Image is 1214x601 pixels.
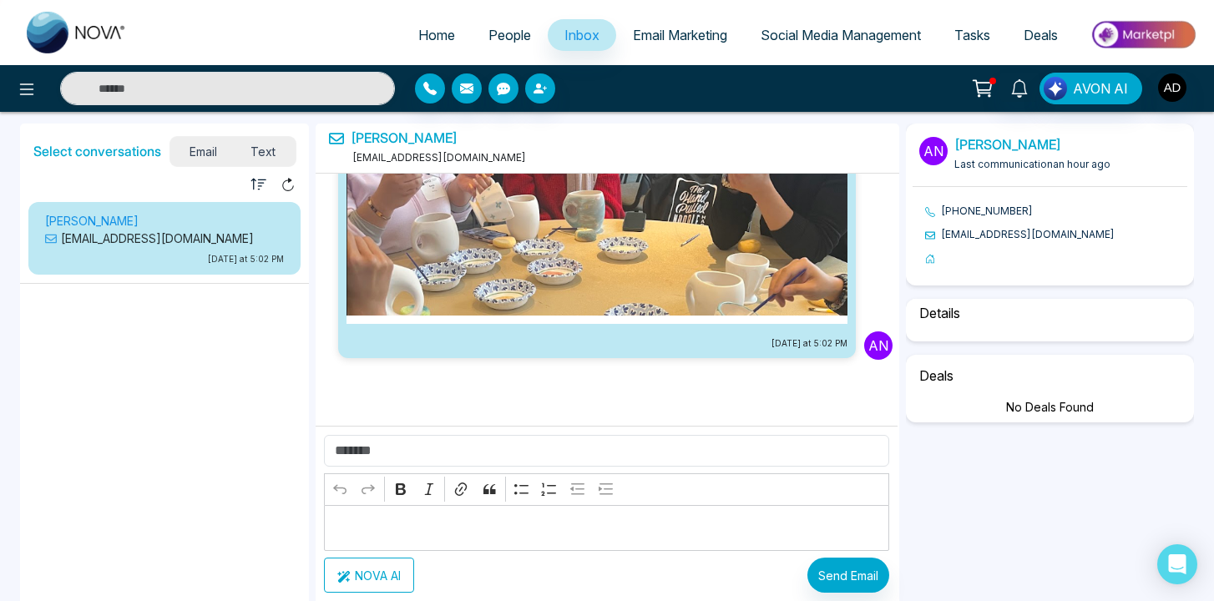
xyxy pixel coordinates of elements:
p: [DATE] at 5:02 PM [45,253,284,265]
button: NOVA AI [324,558,414,593]
img: User Avatar [1158,73,1186,102]
a: [PERSON_NAME] [954,136,1061,153]
a: Tasks [938,19,1007,51]
li: [EMAIL_ADDRESS][DOMAIN_NAME] [925,227,1188,242]
p: An [919,137,948,165]
a: Social Media Management [744,19,938,51]
span: [EMAIL_ADDRESS][DOMAIN_NAME] [349,151,526,164]
div: Editor editing area: main [324,505,890,551]
a: [PERSON_NAME] [351,130,458,146]
span: Inbox [564,27,599,43]
a: Deals [1007,19,1075,51]
a: Home [402,19,472,51]
div: Open Intercom Messenger [1157,544,1197,584]
span: Home [418,27,455,43]
span: Email Marketing [633,27,727,43]
h6: Details [913,299,1188,328]
button: Send Email [807,558,889,593]
img: Market-place.gif [1083,16,1204,53]
img: Nova CRM Logo [27,12,127,53]
span: Social Media Management [761,27,921,43]
span: Tasks [954,27,990,43]
li: [PHONE_NUMBER] [925,204,1188,219]
span: Deals [1024,27,1058,43]
span: Last communication an hour ago [954,158,1110,170]
h5: Select conversations [33,144,161,159]
a: Inbox [548,19,616,51]
p: An [864,331,893,360]
a: People [472,19,548,51]
h6: Deals [913,361,1188,391]
div: Editor toolbar [324,473,890,506]
small: [DATE] at 5:02 PM [346,337,847,350]
div: No Deals Found [913,398,1188,416]
span: People [488,27,531,43]
p: [PERSON_NAME] [45,212,284,230]
img: Lead Flow [1044,77,1067,100]
p: [EMAIL_ADDRESS][DOMAIN_NAME] [45,230,284,247]
span: AVON AI [1073,78,1128,98]
a: Email Marketing [616,19,744,51]
button: AVON AI [1039,73,1142,104]
span: Email [174,140,235,163]
span: Text [234,140,292,163]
